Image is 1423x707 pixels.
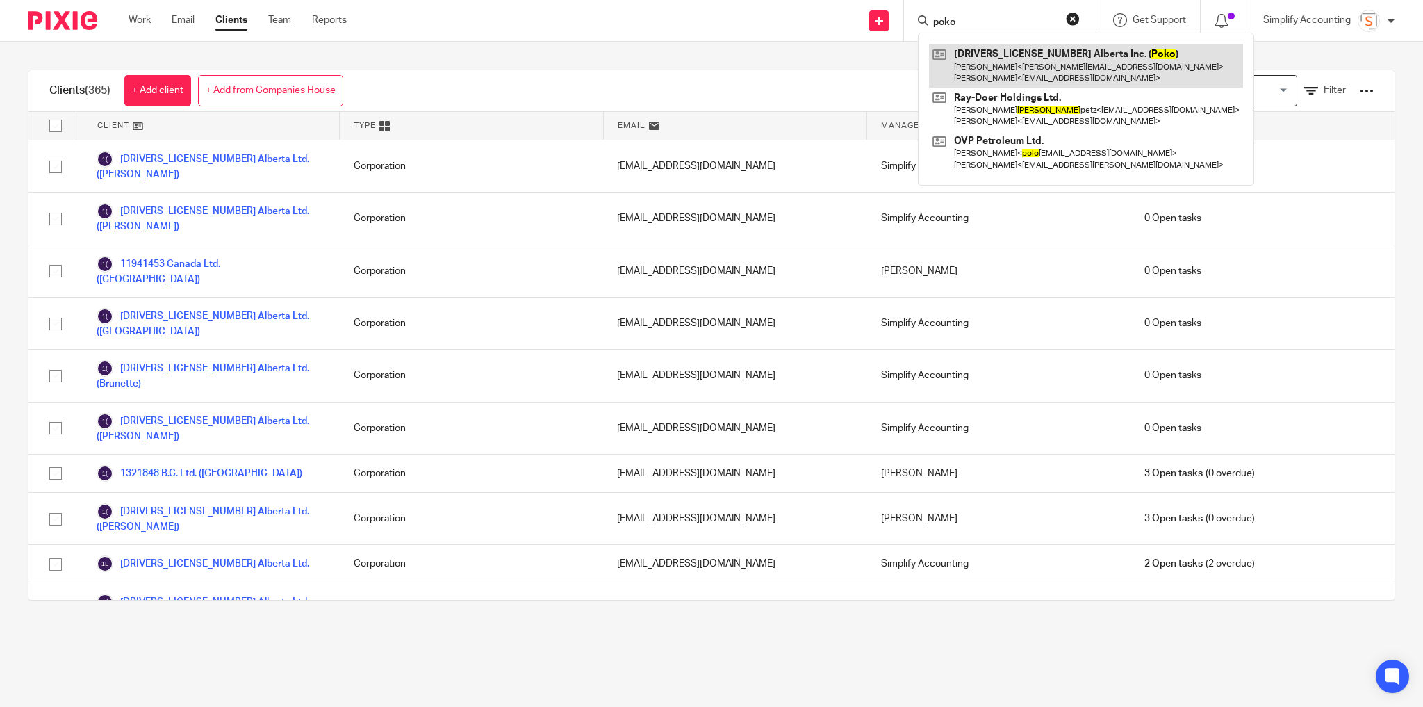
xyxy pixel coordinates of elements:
a: Reports [312,13,347,27]
div: Corporation [340,193,604,244]
h1: Clients [49,83,110,98]
div: Corporation [340,298,604,349]
div: Corporation [340,245,604,297]
div: [EMAIL_ADDRESS][DOMAIN_NAME] [603,455,867,492]
div: [EMAIL_ADDRESS][DOMAIN_NAME] [603,140,867,192]
img: svg%3E [97,503,113,520]
div: Corporation [340,350,604,401]
span: Type [354,120,376,131]
span: 2 Open tasks [1144,557,1203,571]
img: svg%3E [97,151,113,168]
div: Corporation [340,493,604,544]
div: [PERSON_NAME] [867,493,1131,544]
span: Client [97,120,129,131]
span: Filter [1324,86,1346,95]
span: Email [618,120,645,131]
img: svg%3E [97,256,113,273]
div: Simplify Accounting [867,298,1131,349]
div: [EMAIL_ADDRESS][DOMAIN_NAME] [603,545,867,583]
span: Manager [881,120,925,131]
div: Corporation [340,455,604,492]
button: Clear [1066,12,1080,26]
input: Search [932,17,1057,29]
div: [EMAIL_ADDRESS][DOMAIN_NAME] [603,493,867,544]
img: svg%3E [97,465,113,482]
img: Pixie [28,11,97,30]
div: Simplify Accounting [867,583,1131,635]
img: svg%3E [97,360,113,377]
div: [EMAIL_ADDRESS][DOMAIN_NAME] [603,298,867,349]
div: [EMAIL_ADDRESS][DOMAIN_NAME] [603,403,867,454]
div: [EMAIL_ADDRESS][DOMAIN_NAME] [603,193,867,244]
span: 3 Open tasks [1144,466,1203,480]
div: [EMAIL_ADDRESS][DOMAIN_NAME] [603,583,867,635]
p: Simplify Accounting [1263,13,1351,27]
a: [DRIVERS_LICENSE_NUMBER] Alberta Ltd. ([PERSON_NAME]) [97,151,326,181]
a: Team [268,13,291,27]
a: 11941453 Canada Ltd. ([GEOGRAPHIC_DATA]) [97,256,326,286]
img: svg%3E [97,203,113,220]
a: [DRIVERS_LICENSE_NUMBER] Alberta Ltd. (Brunette) [97,360,326,391]
a: [DRIVERS_LICENSE_NUMBER] Alberta Ltd. ([PERSON_NAME]) [97,503,326,534]
a: Work [129,13,151,27]
span: 0 Open tasks [1144,421,1201,435]
span: 0 Open tasks [1144,368,1201,382]
div: Simplify Accounting [867,350,1131,401]
span: Get Support [1133,15,1186,25]
div: [PERSON_NAME] [867,245,1131,297]
div: Corporation [340,545,604,583]
img: svg%3E [97,594,113,610]
a: [DRIVERS_LICENSE_NUMBER] Alberta Ltd. ([PERSON_NAME]) [97,203,326,234]
span: 3 Open tasks [1144,512,1203,526]
div: Simplify Accounting [867,403,1131,454]
span: (0 overdue) [1144,512,1254,526]
input: Select all [42,113,69,139]
span: (365) [85,85,110,96]
a: [DRIVERS_LICENSE_NUMBER] Alberta Ltd. ([GEOGRAPHIC_DATA]) [97,308,326,339]
img: Screenshot%202023-11-29%20141159.png [1358,10,1380,32]
img: svg%3E [97,308,113,325]
a: Email [172,13,195,27]
a: [DRIVERS_LICENSE_NUMBER] Alberta Ltd. [97,555,309,572]
div: Corporation [340,140,604,192]
span: 0 Open tasks [1144,264,1201,278]
div: [EMAIL_ADDRESS][DOMAIN_NAME] [603,350,867,401]
span: (0 overdue) [1144,466,1254,480]
div: Simplify Accounting [867,140,1131,192]
img: svg%3E [97,555,113,572]
div: Simplify Accounting [867,193,1131,244]
span: 0 Open tasks [1144,316,1201,330]
a: Clients [215,13,247,27]
div: Corporation [340,403,604,454]
a: 1321848 B.C. Ltd. ([GEOGRAPHIC_DATA]) [97,465,302,482]
div: [PERSON_NAME] [867,455,1131,492]
a: + Add from Companies House [198,75,343,106]
span: 0 Open tasks [1144,211,1201,225]
a: + Add client [124,75,191,106]
div: [EMAIL_ADDRESS][DOMAIN_NAME] [603,245,867,297]
a: [DRIVERS_LICENSE_NUMBER] Alberta Ltd. ([PERSON_NAME]) [97,413,326,444]
div: Simplify Accounting [867,545,1131,583]
span: (2 overdue) [1144,557,1254,571]
img: svg%3E [97,413,113,430]
a: [DRIVERS_LICENSE_NUMBER] Alberta Ltd. ([GEOGRAPHIC_DATA]) [97,594,326,624]
div: Corporation [340,583,604,635]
